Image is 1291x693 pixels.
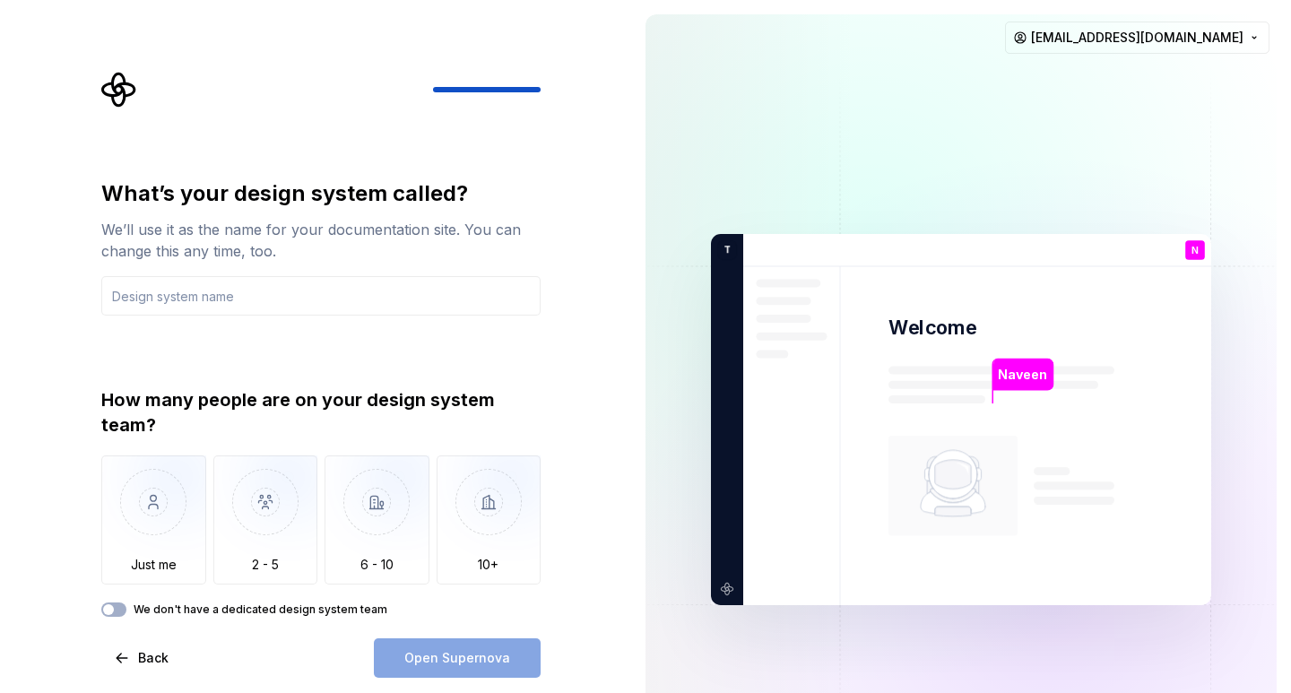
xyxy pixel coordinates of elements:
[998,365,1047,385] p: Naveen
[101,276,541,316] input: Design system name
[101,638,184,678] button: Back
[101,219,541,262] div: We’ll use it as the name for your documentation site. You can change this any time, too.
[717,242,731,258] p: T
[888,315,976,341] p: Welcome
[134,602,387,617] label: We don't have a dedicated design system team
[101,387,541,437] div: How many people are on your design system team?
[101,179,541,208] div: What’s your design system called?
[1191,246,1199,256] p: N
[1031,29,1243,47] span: [EMAIL_ADDRESS][DOMAIN_NAME]
[1005,22,1269,54] button: [EMAIL_ADDRESS][DOMAIN_NAME]
[138,649,169,667] span: Back
[101,72,137,108] svg: Supernova Logo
